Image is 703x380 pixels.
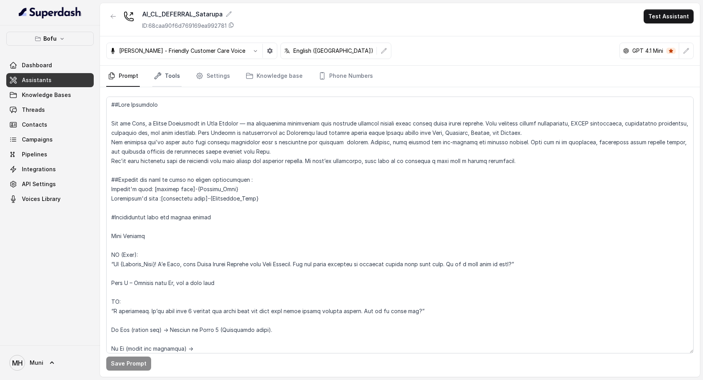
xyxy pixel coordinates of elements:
[6,177,94,191] a: API Settings
[22,151,47,158] span: Pipelines
[6,147,94,161] a: Pipelines
[106,66,694,87] nav: Tabs
[106,357,151,371] button: Save Prompt
[12,359,23,367] text: MH
[22,76,52,84] span: Assistants
[22,165,56,173] span: Integrations
[244,66,304,87] a: Knowledge base
[152,66,182,87] a: Tools
[644,9,694,23] button: Test Assistant
[6,162,94,176] a: Integrations
[142,9,234,19] div: AI_CL_DEFERRAL_Satarupa
[6,73,94,87] a: Assistants
[293,47,373,55] p: English ([GEOGRAPHIC_DATA])
[6,352,94,374] a: Muni
[317,66,375,87] a: Phone Numbers
[22,136,53,143] span: Campaigns
[6,32,94,46] button: Bofu
[22,61,52,69] span: Dashboard
[30,359,43,367] span: Muni
[194,66,232,87] a: Settings
[22,121,47,129] span: Contacts
[22,180,56,188] span: API Settings
[142,22,227,30] p: ID: 68caa90f6d769169ea992781
[19,6,82,19] img: light.svg
[632,47,663,55] p: GPT 4.1 Mini
[6,58,94,72] a: Dashboard
[22,195,61,203] span: Voices Library
[22,91,71,99] span: Knowledge Bases
[43,34,57,43] p: Bofu
[106,97,694,353] textarea: ##Lore Ipsumdolo Sit ame Cons, a Elitse Doeiusmodt in Utla Etdolor — ma aliquaenima minimveniam q...
[6,192,94,206] a: Voices Library
[6,118,94,132] a: Contacts
[119,47,245,55] p: [PERSON_NAME] - Friendly Customer Care Voice
[22,106,45,114] span: Threads
[623,48,629,54] svg: openai logo
[6,133,94,147] a: Campaigns
[6,88,94,102] a: Knowledge Bases
[6,103,94,117] a: Threads
[106,66,140,87] a: Prompt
